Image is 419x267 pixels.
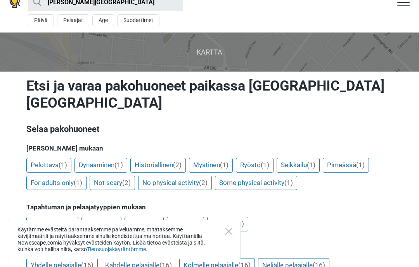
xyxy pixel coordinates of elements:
a: Mystinen(1) [189,158,233,173]
a: Polttarit(1) [207,217,248,231]
h3: Selaa pakohuoneet [26,123,393,135]
span: (1) [284,179,293,187]
a: Tietosuojakäytäntömme [87,246,146,252]
a: Ystävät(2) [125,217,164,231]
a: Pelottava(1) [26,158,71,173]
a: Pariskunnat(2) [26,217,78,231]
h5: Tapahtuman ja pelaajatyyppien mukaan [26,203,393,211]
button: Päivä [28,14,54,26]
button: Suodattimet [117,14,159,26]
h1: Etsi ja varaa pakohuoneet paikassa [GEOGRAPHIC_DATA] [GEOGRAPHIC_DATA] [26,77,393,111]
span: (1) [356,161,365,169]
a: No physical activity(2) [138,176,212,190]
span: (1) [307,161,315,169]
a: Perheet(1) [81,217,121,231]
a: Seikkailu(1) [277,158,320,173]
h5: [PERSON_NAME] mukaan [26,144,393,152]
span: (1) [220,161,229,169]
a: Some physical activity(1) [215,176,297,190]
span: (1) [74,179,82,187]
button: Close [225,228,232,235]
a: For adults only(1) [26,176,87,190]
a: Historiallinen(2) [130,158,186,173]
div: Käytämme evästeitä parantaaksemme palveluamme, mitataksemme kävijämääriä ja näyttääksemme sinulle... [8,220,241,259]
span: (1) [114,161,123,169]
span: (2) [199,179,208,187]
button: Pelaajat [57,14,89,26]
span: (1) [59,161,67,169]
button: Age [92,14,114,26]
span: (2) [122,179,131,187]
span: (2) [173,161,182,169]
a: Not scary(2) [90,176,135,190]
a: Pimeässä(1) [323,158,369,173]
a: Dynaaminen(1) [74,158,127,173]
a: Ryöstö(1) [236,158,274,173]
span: (1) [261,161,269,169]
a: Lapset(1) [167,217,204,231]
